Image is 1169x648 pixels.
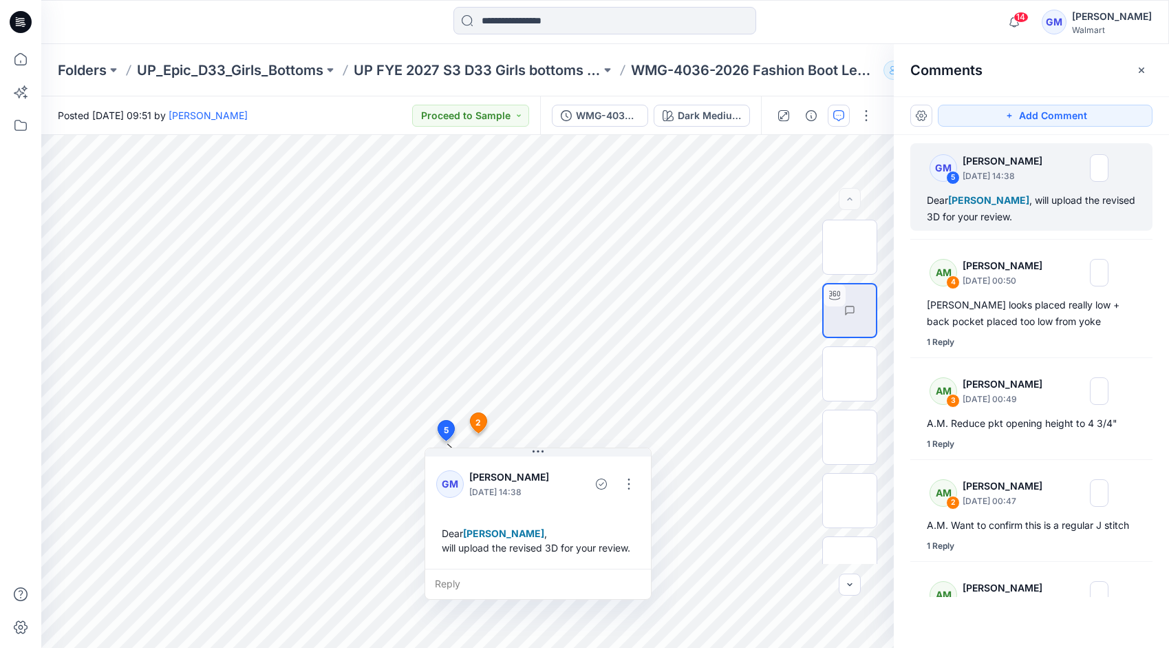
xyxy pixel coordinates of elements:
div: GM [930,154,957,182]
p: [DATE] 00:50 [963,274,1051,288]
div: 1 Reply [927,335,954,349]
p: [PERSON_NAME] [469,469,560,485]
p: [PERSON_NAME] [963,258,1051,274]
div: GM [436,470,464,498]
p: [PERSON_NAME] [963,478,1051,494]
p: [DATE] 00:47 [963,494,1051,508]
div: Dear , will upload the revised 3D for your review. [436,521,640,561]
button: Details [800,105,822,127]
div: 2 [946,496,960,510]
div: Dark Medium Wash 20% Lighter [678,108,741,123]
div: AM [930,479,957,507]
div: AM [930,377,957,405]
button: WMG-4036-2026 Fashion Boot Leg Jean_Full Colorway [552,105,648,127]
div: [PERSON_NAME] looks placed really low + back pocket placed too low from yoke [927,297,1136,330]
h2: Comments [910,62,983,79]
p: [PERSON_NAME] [963,580,1051,596]
div: 3 [946,394,960,408]
div: [PERSON_NAME] [1072,8,1152,25]
div: 1 Reply [927,437,954,451]
div: 4 [946,275,960,289]
button: 63 [883,61,929,80]
span: [PERSON_NAME] [948,194,1029,206]
p: [PERSON_NAME] [963,376,1051,393]
p: [PERSON_NAME] [963,153,1051,169]
p: WMG-4036-2026 Fashion Boot Leg [PERSON_NAME] [631,61,878,80]
p: [DATE] 00:49 [963,393,1051,406]
span: 14 [1014,12,1029,23]
button: Dark Medium Wash 20% Lighter [654,105,750,127]
p: [DATE] 00:46 [963,596,1051,610]
div: Walmart [1072,25,1152,35]
div: A.M. Want to confirm this is a regular J stitch [927,517,1136,534]
button: Add Comment [938,105,1152,127]
span: Posted [DATE] 09:51 by [58,108,248,123]
div: 1 Reply [927,539,954,553]
p: [DATE] 14:38 [963,169,1051,183]
div: 5 [946,171,960,185]
div: GM [1042,10,1066,34]
p: [DATE] 14:38 [469,485,560,499]
span: 5 [444,424,449,437]
span: [PERSON_NAME] [463,527,544,539]
div: Dear , will upload the revised 3D for your review. [927,192,1136,225]
a: UP_Epic_D33_Girls_Bottoms [137,61,323,80]
a: Folders [58,61,107,80]
a: [PERSON_NAME] [169,109,248,121]
div: AM [930,259,957,286]
div: Reply [425,569,651,599]
div: A.M. Reduce pkt opening height to 4 3/4" [927,415,1136,432]
span: 2 [475,417,481,429]
div: AM [930,581,957,609]
a: UP FYE 2027 S3 D33 Girls bottoms Epic [354,61,601,80]
div: WMG-4036-2026 Fashion Boot Leg Jean_Full Colorway [576,108,639,123]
